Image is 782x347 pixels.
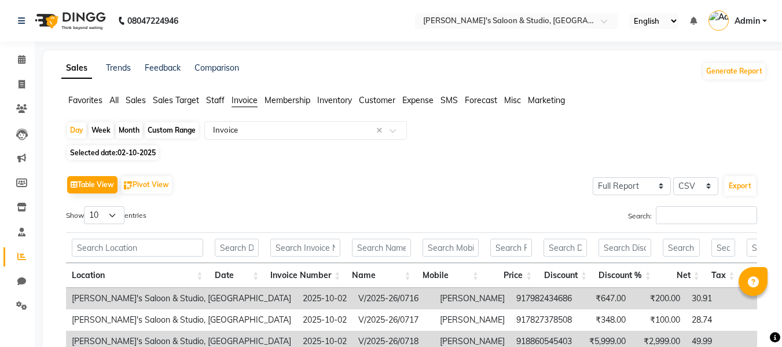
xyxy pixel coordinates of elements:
[417,263,485,288] th: Mobile: activate to sort column ascending
[145,63,181,73] a: Feedback
[109,95,119,105] span: All
[66,288,297,309] td: [PERSON_NAME]'s Saloon & Studio, [GEOGRAPHIC_DATA]
[578,288,632,309] td: ₹647.00
[265,95,310,105] span: Membership
[297,309,353,331] td: 2025-10-02
[504,95,521,105] span: Misc
[359,95,395,105] span: Customer
[30,5,109,37] img: logo
[593,263,657,288] th: Discount %: activate to sort column ascending
[686,288,750,309] td: 30.91
[194,63,239,73] a: Comparison
[145,122,199,138] div: Custom Range
[106,63,131,73] a: Trends
[484,263,538,288] th: Price: activate to sort column ascending
[67,122,86,138] div: Day
[353,309,434,331] td: V/2025-26/0717
[89,122,113,138] div: Week
[376,125,386,137] span: Clear all
[538,263,593,288] th: Discount: activate to sort column ascending
[599,239,651,257] input: Search Discount %
[353,288,434,309] td: V/2025-26/0716
[67,176,118,193] button: Table View
[632,309,686,331] td: ₹100.00
[124,181,133,190] img: pivot.png
[628,206,757,224] label: Search:
[663,239,700,257] input: Search Net
[578,309,632,331] td: ₹348.00
[544,239,587,257] input: Search Discount
[116,122,142,138] div: Month
[67,145,159,160] span: Selected date:
[84,206,124,224] select: Showentries
[528,95,565,105] span: Marketing
[434,288,511,309] td: [PERSON_NAME]
[657,263,706,288] th: Net: activate to sort column ascending
[206,95,225,105] span: Staff
[126,95,146,105] span: Sales
[118,148,156,157] span: 02-10-2025
[317,95,352,105] span: Inventory
[270,239,340,257] input: Search Invoice Number
[127,5,178,37] b: 08047224946
[66,263,209,288] th: Location: activate to sort column ascending
[297,288,353,309] td: 2025-10-02
[66,206,146,224] label: Show entries
[703,63,765,79] button: Generate Report
[434,309,511,331] td: [PERSON_NAME]
[66,309,297,331] td: [PERSON_NAME]'s Saloon & Studio, [GEOGRAPHIC_DATA]
[711,239,735,257] input: Search Tax
[265,263,346,288] th: Invoice Number: activate to sort column ascending
[708,10,729,31] img: Admin
[346,263,416,288] th: Name: activate to sort column ascending
[232,95,258,105] span: Invoice
[215,239,259,257] input: Search Date
[511,288,578,309] td: 917982434686
[465,95,497,105] span: Forecast
[686,309,750,331] td: 28.74
[490,239,532,257] input: Search Price
[72,239,203,257] input: Search Location
[423,239,479,257] input: Search Mobile
[209,263,265,288] th: Date: activate to sort column ascending
[724,176,756,196] button: Export
[352,239,410,257] input: Search Name
[153,95,199,105] span: Sales Target
[511,309,578,331] td: 917827378508
[61,58,92,79] a: Sales
[733,301,770,335] iframe: chat widget
[706,263,741,288] th: Tax: activate to sort column ascending
[632,288,686,309] td: ₹200.00
[656,206,757,224] input: Search:
[735,15,760,27] span: Admin
[440,95,458,105] span: SMS
[68,95,102,105] span: Favorites
[402,95,434,105] span: Expense
[121,176,172,193] button: Pivot View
